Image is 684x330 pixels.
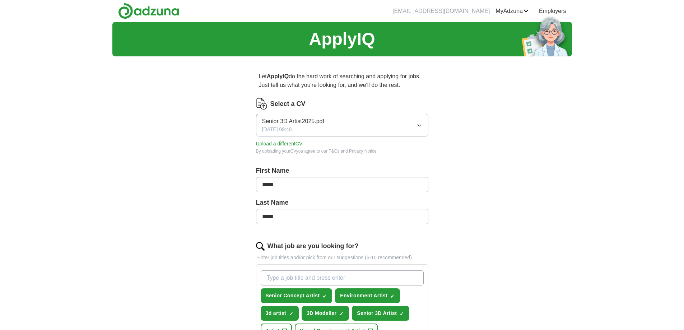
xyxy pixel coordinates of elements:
[267,241,359,251] label: What job are you looking for?
[335,288,400,303] button: Environment Artist✓
[256,140,303,148] button: Upload a differentCV
[322,293,327,299] span: ✓
[289,311,293,317] span: ✓
[339,311,344,317] span: ✓
[266,310,287,317] span: 3d artist
[495,7,529,15] a: MyAdzuna
[261,270,424,285] input: Type a job title and press enter
[261,306,299,321] button: 3d artist✓
[539,7,566,15] a: Employers
[118,3,179,19] img: Adzuna logo
[256,98,267,110] img: CV Icon
[302,306,349,321] button: 3D Modeller✓
[357,310,397,317] span: Senior 3D Artist
[309,26,375,52] h1: ApplyIQ
[267,73,289,79] strong: ApplyIQ
[307,310,336,317] span: 3D Modeller
[340,292,387,299] span: Environment Artist
[256,69,428,92] p: Let do the hard work of searching and applying for jobs. Just tell us what you're looking for, an...
[400,311,404,317] span: ✓
[256,198,428,208] label: Last Name
[266,292,320,299] span: Senior Concept Artist
[256,114,428,136] button: Senior 3D Artist2025.pdf[DATE] 09:48
[352,306,409,321] button: Senior 3D Artist✓
[262,117,324,126] span: Senior 3D Artist2025.pdf
[256,254,428,261] p: Enter job titles and/or pick from our suggestions (6-10 recommended)
[261,288,332,303] button: Senior Concept Artist✓
[392,7,490,15] li: [EMAIL_ADDRESS][DOMAIN_NAME]
[329,149,339,154] a: T&Cs
[256,242,265,251] img: search.png
[390,293,395,299] span: ✓
[349,149,377,154] a: Privacy Notice
[256,148,428,154] div: By uploading your CV you agree to our and .
[262,126,292,133] span: [DATE] 09:48
[270,99,306,109] label: Select a CV
[256,166,428,176] label: First Name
